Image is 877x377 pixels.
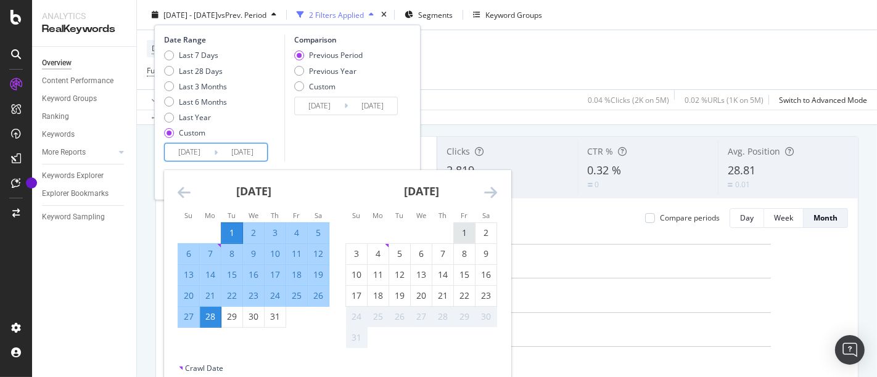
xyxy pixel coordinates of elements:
td: Selected. Monday, July 14, 2025 [200,264,221,285]
div: Calendar [164,170,511,363]
div: 12 [389,269,410,281]
div: Previous Year [309,65,356,76]
div: 16 [476,269,496,281]
td: Selected. Tuesday, July 15, 2025 [221,264,243,285]
td: Selected. Saturday, July 5, 2025 [308,222,329,243]
div: 20 [178,290,199,302]
small: Su [352,211,360,220]
div: 22 [221,290,242,302]
div: Keywords Explorer [42,169,104,182]
div: Overview [42,57,72,70]
div: 18 [286,269,307,281]
small: We [416,211,426,220]
img: Equal [728,183,733,187]
td: Choose Friday, August 22, 2025 as your check-in date. It’s available. [454,285,476,306]
td: Choose Tuesday, August 5, 2025 as your check-in date. It’s available. [389,243,411,264]
small: We [249,211,258,220]
div: Last 28 Days [164,65,227,76]
td: Choose Sunday, August 17, 2025 as your check-in date. It’s available. [346,285,368,306]
div: 23 [476,290,496,302]
div: Comparison [294,34,401,45]
input: Start Date [165,144,214,161]
td: Not available. Wednesday, August 27, 2025 [411,306,432,327]
div: Move forward to switch to the next month. [484,185,497,200]
div: 7 [432,248,453,260]
div: 2 [243,227,264,239]
div: 26 [389,310,410,323]
div: Tooltip anchor [26,177,37,188]
small: Fr [293,211,300,220]
span: Full URL [147,65,174,76]
td: Selected. Tuesday, July 8, 2025 [221,243,243,264]
td: Choose Thursday, August 7, 2025 as your check-in date. It’s available. [432,243,454,264]
div: 31 [265,310,286,323]
td: Not available. Sunday, August 31, 2025 [346,327,368,348]
td: Selected. Sunday, July 27, 2025 [178,306,200,327]
td: Choose Saturday, August 23, 2025 as your check-in date. It’s available. [476,285,497,306]
td: Selected. Wednesday, July 2, 2025 [243,222,265,243]
div: 19 [308,269,329,281]
td: Selected. Saturday, July 12, 2025 [308,243,329,264]
div: Keyword Sampling [42,211,105,224]
button: Segments [400,5,458,25]
td: Choose Thursday, August 21, 2025 as your check-in date. It’s available. [432,285,454,306]
span: vs Prev. Period [218,9,266,20]
span: CTR % [588,145,614,157]
span: Clicks [447,145,470,157]
div: Date Range [164,34,281,45]
td: Choose Monday, August 18, 2025 as your check-in date. It’s available. [368,285,389,306]
td: Choose Tuesday, July 29, 2025 as your check-in date. It’s available. [221,306,243,327]
td: Selected. Wednesday, July 23, 2025 [243,285,265,306]
td: Choose Tuesday, August 19, 2025 as your check-in date. It’s available. [389,285,411,306]
div: Compare periods [660,213,720,223]
td: Choose Monday, August 11, 2025 as your check-in date. It’s available. [368,264,389,285]
div: Custom [294,81,363,91]
small: Sa [482,211,490,220]
div: 0.04 % Clicks ( 2K on 5M ) [588,94,669,105]
div: 9 [243,248,264,260]
div: 28 [432,310,453,323]
div: 20 [411,290,432,302]
small: Tu [228,211,236,220]
td: Selected as end date. Monday, July 28, 2025 [200,306,221,327]
div: Move backward to switch to the previous month. [178,185,191,200]
td: Selected. Wednesday, July 16, 2025 [243,264,265,285]
button: Day [730,208,764,228]
div: Day [740,213,754,223]
div: 28 [200,310,221,323]
div: Custom [309,81,336,91]
div: 21 [432,290,453,302]
div: 8 [454,248,475,260]
a: Keyword Groups [42,92,128,105]
div: 21 [200,290,221,302]
div: 7 [200,248,221,260]
div: 1 [454,227,475,239]
button: 2 Filters Applied [292,5,379,25]
div: 27 [411,310,432,323]
div: 10 [265,248,286,260]
div: 11 [286,248,307,260]
div: 15 [454,269,475,281]
td: Selected. Thursday, July 10, 2025 [265,243,286,264]
div: Crawl Date [185,363,223,373]
div: 2 [476,227,496,239]
div: 31 [346,331,367,344]
td: Not available. Friday, August 29, 2025 [454,306,476,327]
div: Last Year [164,112,227,123]
td: Choose Saturday, August 16, 2025 as your check-in date. It’s available. [476,264,497,285]
div: 29 [221,310,242,323]
td: Selected. Friday, July 4, 2025 [286,222,308,243]
small: Th [439,211,447,220]
span: 2,819 [447,163,474,177]
img: Equal [588,183,593,187]
td: Not available. Thursday, August 28, 2025 [432,306,454,327]
div: 25 [286,290,307,302]
div: 6 [411,248,432,260]
td: Not available. Monday, August 25, 2025 [368,306,389,327]
span: [DATE] - [DATE] [163,9,218,20]
span: 0.32 % [588,163,622,177]
a: Keywords Explorer [42,169,128,182]
div: 14 [432,269,453,281]
td: Selected as start date. Tuesday, July 1, 2025 [221,222,243,243]
div: Custom [164,128,227,138]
